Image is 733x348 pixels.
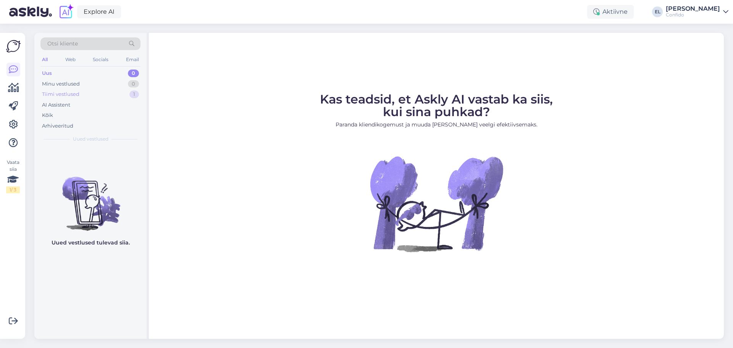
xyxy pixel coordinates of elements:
[42,70,52,77] div: Uus
[47,40,78,48] span: Otsi kliente
[58,4,74,20] img: explore-ai
[6,159,20,193] div: Vaata siia
[320,92,553,119] span: Kas teadsid, et Askly AI vastab ka siis, kui sina puhkad?
[124,55,140,65] div: Email
[91,55,110,65] div: Socials
[42,80,80,88] div: Minu vestlused
[77,5,121,18] a: Explore AI
[64,55,77,65] div: Web
[587,5,634,19] div: Aktiivne
[666,12,720,18] div: Confido
[666,6,728,18] a: [PERSON_NAME]Confido
[129,91,139,98] div: 1
[42,122,73,130] div: Arhiveeritud
[368,135,505,272] img: No Chat active
[52,239,130,247] p: Uued vestlused tulevad siia.
[6,186,20,193] div: 1 / 3
[652,6,663,17] div: EL
[42,91,79,98] div: Tiimi vestlused
[320,121,553,129] p: Paranda kliendikogemust ja muuda [PERSON_NAME] veelgi efektiivsemaks.
[42,101,70,109] div: AI Assistent
[42,112,53,119] div: Kõik
[40,55,49,65] div: All
[128,70,139,77] div: 0
[73,136,108,142] span: Uued vestlused
[34,163,147,232] img: No chats
[666,6,720,12] div: [PERSON_NAME]
[6,39,21,53] img: Askly Logo
[128,80,139,88] div: 0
